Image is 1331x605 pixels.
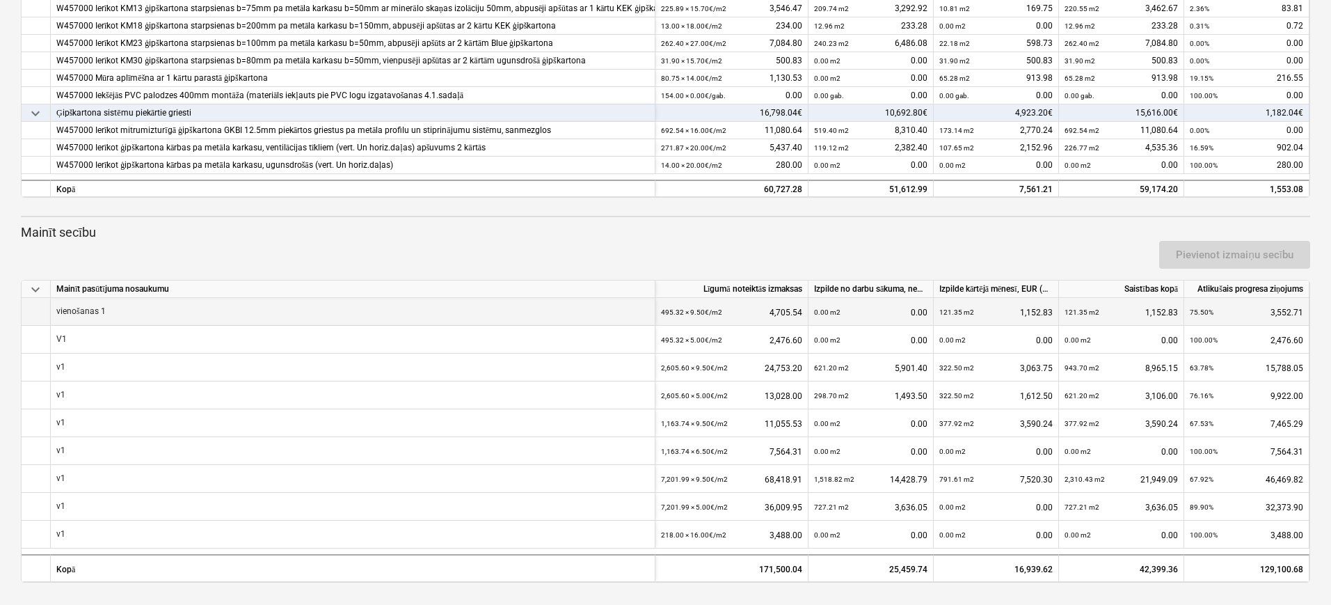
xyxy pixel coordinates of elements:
div: 902.04 [1190,139,1303,157]
div: 11,080.64 [1065,122,1178,139]
div: 0.00 [661,87,802,104]
small: 692.54 × 16.00€ / m2 [661,127,726,134]
small: 0.00 m2 [939,336,966,344]
div: W457000 Ierīkot ģipškartona kārbas pa metāla karkasu, ugunsdrošās (vert. Un horiz.daļas) [56,157,649,174]
div: 36,009.95 [661,493,802,521]
small: 0.00% [1190,57,1209,65]
small: 0.00% [1190,40,1209,47]
div: 4,535.36 [1065,139,1178,157]
small: 0.00 gab. [1065,92,1094,100]
div: 7,564.31 [1190,437,1303,466]
div: 60,727.28 [661,181,802,198]
p: v1 [56,417,65,429]
small: 16.59% [1190,144,1213,152]
small: 727.21 m2 [814,503,849,511]
div: 9,922.00 [1190,382,1303,410]
small: 943.70 m2 [1065,364,1099,372]
div: 7,520.30 [939,465,1053,494]
div: 0.00 [939,521,1053,549]
div: 0.00 [1065,326,1178,354]
div: 7,084.80 [1065,35,1178,52]
p: vienošanas 1 [56,306,106,317]
small: 100.00% [1190,336,1218,344]
small: 519.40 m2 [814,127,849,134]
div: W457000 Iekšējās PVC palodzes 400mm montāža (materiāls iekļauts pie PVC logu izgatavošanas 4.1.sa... [56,87,649,104]
small: 65.28 m2 [939,74,970,82]
div: Izpilde no darbu sākuma, neskaitot kārtējā mēneša izpildi [808,281,934,298]
small: 621.20 m2 [1065,392,1099,400]
div: 598.73 [939,35,1053,52]
small: 377.92 m2 [939,420,974,427]
div: 1,182.04€ [1184,104,1309,122]
div: 7,564.31 [661,437,802,466]
div: 2,770.24 [939,122,1053,139]
div: 42,399.36 [1059,554,1184,582]
div: 3,063.75 [939,354,1053,382]
div: 1,612.50 [939,382,1053,410]
small: 100.00% [1190,448,1218,455]
small: 225.89 × 15.70€ / m2 [661,5,726,13]
div: 10,692.80€ [808,104,934,122]
div: 5,901.40 [814,354,927,382]
div: Līgumā noteiktās izmaksas [655,281,808,298]
div: W457000 Ierīkot KM23 ģipškartona starpsienas b=100mm pa metāla karkasu b=50mm, abpusēji apšūts ar... [56,35,649,52]
div: 13,028.00 [661,382,802,410]
small: 377.92 m2 [1065,420,1099,427]
div: 0.00 [1190,52,1303,70]
small: 12.96 m2 [1065,22,1095,30]
small: 262.40 m2 [1065,40,1099,47]
p: V1 [56,333,67,345]
div: 0.00 [1065,521,1178,549]
small: 89.90% [1190,503,1213,511]
small: 7,201.99 × 5.00€ / m2 [661,503,728,511]
small: 31.90 × 15.70€ / m2 [661,57,722,65]
div: 7,465.29 [1190,409,1303,438]
div: W457000 Ierīkot KM18 ģipškartona starpsienas b=200mm pa metāla karkasu b=150mm, abpusēji apšūtas ... [56,17,649,35]
div: 500.83 [939,52,1053,70]
div: 0.00 [814,521,927,549]
small: 262.40 × 27.00€ / m2 [661,40,726,47]
small: 12.96 m2 [814,22,845,30]
div: 0.00 [814,70,927,87]
small: 209.74 m2 [814,5,849,13]
p: v1 [56,501,65,512]
div: 234.00 [661,17,802,35]
small: 727.21 m2 [1065,503,1099,511]
div: 0.00 [1065,437,1178,466]
small: 0.00 m2 [814,531,840,539]
small: 75.50% [1190,308,1213,316]
small: 2.36% [1190,5,1209,13]
small: 621.20 m2 [814,364,849,372]
span: keyboard_arrow_down [27,105,44,122]
small: 0.00 m2 [814,162,840,169]
small: 65.28 m2 [1065,74,1095,82]
div: W457000 Ierīkot KM30 ģipškartona starpsienas b=80mm pa metāla karkasu b=50mm, vienpusēji apšūtas ... [56,52,649,70]
div: 3,488.00 [661,521,802,549]
div: 280.00 [1190,157,1303,174]
small: 0.00 m2 [814,420,840,427]
div: 0.00 [1065,87,1178,104]
p: v1 [56,361,65,373]
small: 240.23 m2 [814,40,849,47]
small: 0.00 m2 [939,22,966,30]
div: 0.00 [814,52,927,70]
div: Kopā [51,180,655,197]
small: 0.00 m2 [1065,531,1091,539]
small: 0.00 gab. [814,92,844,100]
div: 1,493.50 [814,382,927,410]
p: Mainīt secību [21,224,1310,241]
small: 0.00 gab. [939,92,969,100]
div: 3,636.05 [814,493,927,521]
small: 271.87 × 20.00€ / m2 [661,144,726,152]
div: 51,612.99 [814,181,927,198]
div: Atlikušais progresa ziņojums [1184,281,1309,298]
div: 500.83 [1065,52,1178,70]
small: 31.90 m2 [1065,57,1095,65]
small: 67.92% [1190,476,1213,483]
div: 0.00 [814,298,927,327]
small: 298.70 m2 [814,392,849,400]
div: 0.72 [1190,17,1303,35]
small: 67.53% [1190,420,1213,427]
small: 0.00 m2 [814,336,840,344]
small: 0.00 m2 [1065,448,1091,455]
